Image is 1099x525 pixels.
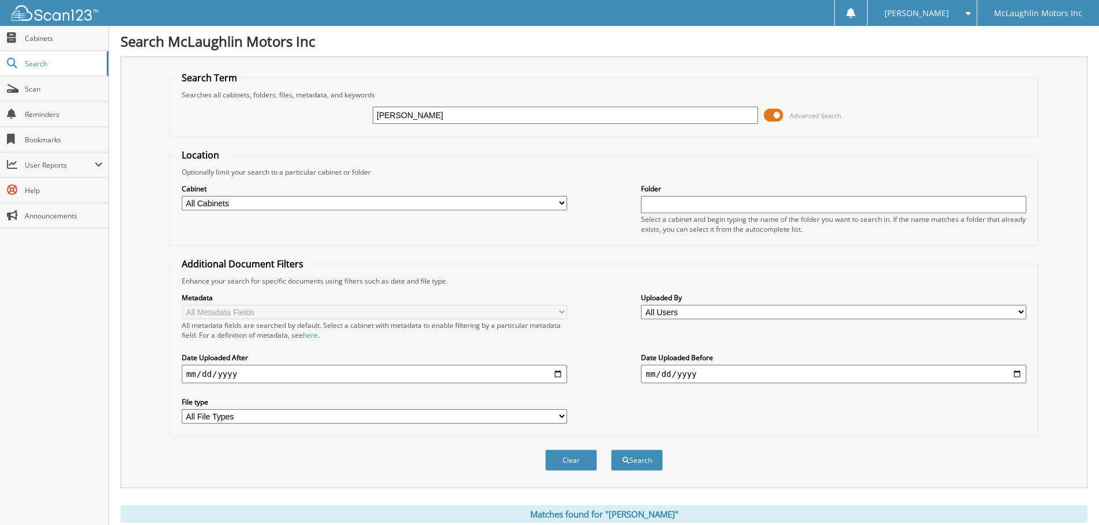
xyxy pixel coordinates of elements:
[176,276,1032,286] div: Enhance your search for specific documents using filters such as date and file type.
[545,450,597,471] button: Clear
[884,10,949,17] span: [PERSON_NAME]
[641,365,1026,383] input: end
[182,365,567,383] input: start
[611,450,663,471] button: Search
[25,211,103,221] span: Announcements
[25,186,103,195] span: Help
[25,109,103,119] span: Reminders
[182,184,567,194] label: Cabinet
[182,293,567,303] label: Metadata
[25,59,101,69] span: Search
[121,32,1087,51] h1: Search McLaughlin Motors Inc
[176,167,1032,177] div: Optionally limit your search to a particular cabinet or folder
[790,111,841,120] span: Advanced Search
[25,33,103,43] span: Cabinets
[25,84,103,94] span: Scan
[1041,470,1099,525] iframe: Chat Widget
[994,10,1082,17] span: McLaughlin Motors Inc
[176,90,1032,100] div: Searches all cabinets, folders, files, metadata, and keywords
[641,353,1026,362] label: Date Uploaded Before
[25,160,95,170] span: User Reports
[641,293,1026,303] label: Uploaded By
[176,71,243,84] legend: Search Term
[641,214,1026,234] div: Select a cabinet and begin typing the name of the folder you want to search in. If the name match...
[182,320,567,340] div: All metadata fields are searched by default. Select a cabinet with metadata to enable filtering b...
[182,397,567,407] label: File type
[641,184,1026,194] label: Folder
[25,135,103,145] span: Bookmarks
[176,258,309,270] legend: Additional Document Filters
[121,505,1087,523] div: Matches found for "[PERSON_NAME]"
[176,149,225,161] legend: Location
[182,353,567,362] label: Date Uploaded After
[303,330,318,340] a: here
[12,5,98,21] img: scan123-logo-white.svg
